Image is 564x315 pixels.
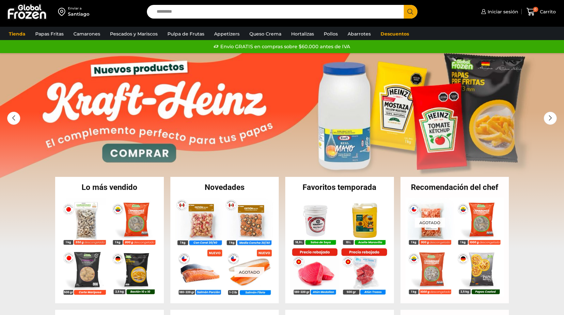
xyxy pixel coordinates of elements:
[32,28,67,40] a: Papas Fritas
[6,28,29,40] a: Tienda
[70,28,103,40] a: Camarones
[377,28,412,40] a: Descuentos
[538,8,556,15] span: Carrito
[486,8,518,15] span: Iniciar sesión
[55,183,164,191] h2: Lo más vendido
[525,4,557,20] a: 0 Carrito
[479,5,518,18] a: Iniciar sesión
[234,267,264,277] p: Agotado
[344,28,374,40] a: Abarrotes
[211,28,243,40] a: Appetizers
[58,6,68,17] img: address-field-icon.svg
[533,7,538,12] span: 0
[68,11,89,17] div: Santiago
[164,28,208,40] a: Pulpa de Frutas
[246,28,285,40] a: Queso Crema
[544,112,557,125] div: Next slide
[400,183,509,191] h2: Recomendación del chef
[415,217,445,227] p: Agotado
[107,28,161,40] a: Pescados y Mariscos
[288,28,317,40] a: Hortalizas
[404,5,417,19] button: Search button
[7,112,20,125] div: Previous slide
[285,183,394,191] h2: Favoritos temporada
[321,28,341,40] a: Pollos
[170,183,279,191] h2: Novedades
[68,6,89,11] div: Enviar a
